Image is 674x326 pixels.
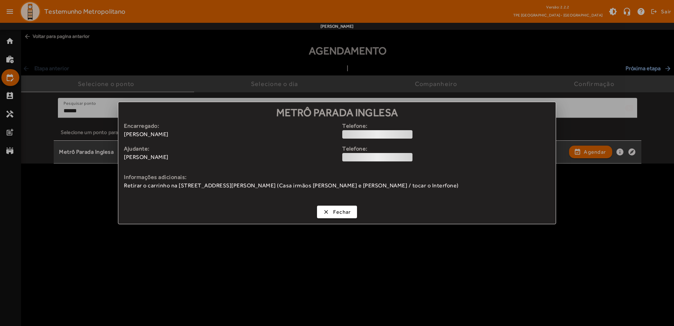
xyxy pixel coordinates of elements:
[124,145,337,153] strong: Ajudante:
[124,153,337,161] span: [PERSON_NAME]
[342,130,412,139] div: loading
[342,122,555,130] strong: Telefone:
[124,173,550,181] strong: Informações adicionais:
[118,102,556,121] h1: Metrô Parada Inglesa
[317,206,357,218] button: Fechar
[342,145,555,153] strong: Telefone:
[124,122,337,130] strong: Encarregado:
[124,181,550,190] span: Retirar o carrinho na [STREET_ADDRESS][PERSON_NAME] (Casa irmãos [PERSON_NAME] e [PERSON_NAME] / ...
[124,130,337,139] span: [PERSON_NAME]
[333,208,351,216] span: Fechar
[342,153,412,161] div: loading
